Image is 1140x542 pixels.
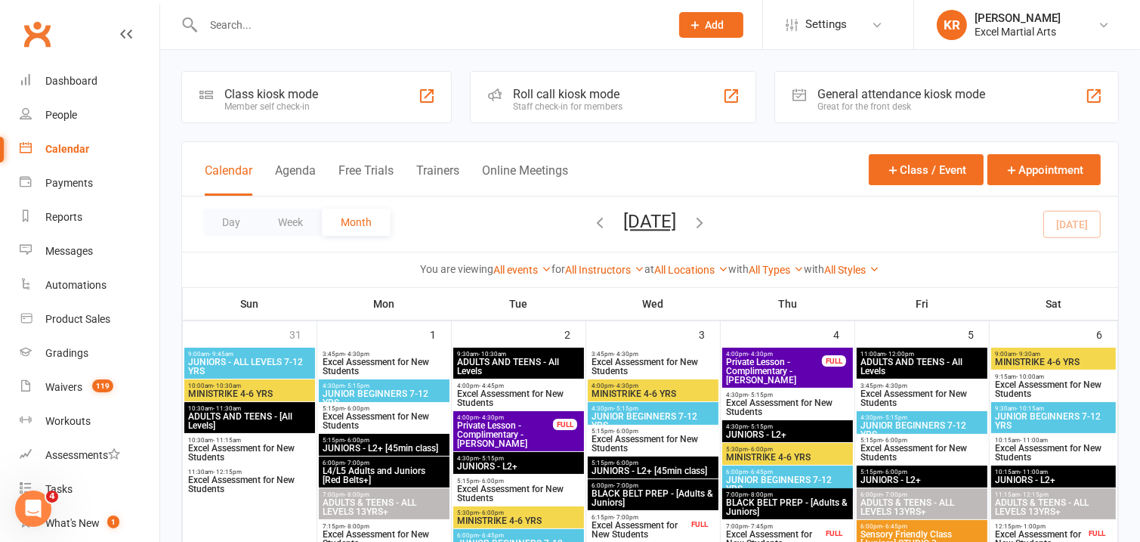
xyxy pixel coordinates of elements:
span: - 5:15pm [748,392,773,398]
div: People [45,109,77,121]
span: - 6:00pm [882,437,907,444]
span: 4:30pm [591,405,715,412]
span: MINISTRIKE 4-6 YRS [591,389,715,398]
span: 4:30pm [725,423,850,430]
div: Calendar [45,143,89,155]
div: Payments [45,177,93,189]
span: JUNIOR BEGINNERS 7-12 YRS [591,412,715,430]
span: - 10:00am [1016,373,1044,380]
button: Appointment [987,154,1101,185]
div: Great for the front desk [817,101,985,112]
span: JUNIORS - L2+ [45min class] [322,444,446,453]
button: Online Meetings [482,163,568,196]
span: - 6:45pm [748,469,773,475]
span: Excel Assessment for New Students [591,521,688,539]
span: JUNIORS - L2+ [456,462,581,471]
div: Reports [45,211,82,223]
span: 4:30pm [322,382,446,389]
span: 9:00am [187,351,312,358]
span: 7:00pm [322,491,446,498]
span: Excel Assessment for New Students [860,444,984,462]
div: Roll call kiosk mode [513,87,623,101]
span: - 4:30pm [613,351,638,358]
span: ADULTS AND TEENS - All Levels [860,358,984,376]
div: Workouts [45,415,91,427]
span: MINISTRIKE 4-6 YRS [994,358,1113,367]
span: MINISTRIKE 4-6 YRS [725,453,850,462]
th: Thu [721,288,855,320]
span: Add [706,19,724,31]
span: 10:30am [187,437,312,444]
strong: with [729,263,749,275]
span: - 6:00pm [479,509,504,516]
span: 5:15pm [591,460,715,466]
span: - 6:45pm [479,532,504,539]
span: - 10:30am [478,351,506,358]
span: - 11:15am [213,437,241,444]
th: Mon [317,288,452,320]
a: Gradings [20,336,159,370]
div: 31 [289,321,317,346]
span: JUNIORS - ALL LEVELS 7-12 YRS [187,358,312,376]
div: Tasks [45,483,73,495]
span: - 8:00pm [344,491,369,498]
span: 6:00pm [860,523,984,530]
div: FULL [822,528,846,539]
span: - 7:00pm [613,482,638,489]
span: Excel Assessment for New Students [187,444,312,462]
a: Calendar [20,132,159,166]
span: Excel Assessment for New Students [322,412,446,430]
span: 6:00pm [860,491,984,498]
span: 9:30am [994,405,1113,412]
div: [PERSON_NAME] [975,11,1061,25]
span: - 5:15pm [613,405,638,412]
span: Excel Assessment for New Students [187,475,312,494]
span: - 6:00pm [748,446,773,453]
span: BLACK BELT PREP - [Adults & Juniors] [591,489,715,507]
div: 1 [430,321,451,346]
span: - 6:00pm [344,405,369,412]
div: Product Sales [45,313,110,325]
button: Add [679,12,743,38]
span: 9:00am [994,351,1113,358]
div: Staff check-in for members [513,101,623,112]
span: JUNIORS - L2+ [45min class] [591,466,715,475]
strong: for [552,263,566,275]
span: - 4:30pm [748,351,773,358]
a: All Instructors [566,264,645,276]
span: MINISTRIKE 4-6 YRS [456,516,581,525]
div: Gradings [45,347,88,359]
div: Dashboard [45,75,97,87]
div: 6 [1096,321,1117,346]
div: KR [937,10,967,40]
span: ADULTS AND TEENS - [All Levels] [187,412,312,430]
span: - 7:00pm [882,491,907,498]
span: JUNIORS - L2+ [994,475,1113,485]
div: General attendance kiosk mode [817,87,985,101]
span: - 8:00pm [344,523,369,530]
span: 6:00pm [725,469,850,475]
span: - 7:00pm [344,460,369,466]
span: ADULTS & TEENS - ALL LEVELS 13YRS+ [860,498,984,516]
button: Free Trials [338,163,394,196]
span: 4:30pm [456,455,581,462]
span: JUNIOR BEGINNERS 7-12 YRS [860,421,984,439]
button: Class / Event [869,154,984,185]
span: 4:30pm [860,414,984,421]
span: ADULTS AND TEENS - All Levels [456,358,581,376]
strong: with [805,263,825,275]
span: Excel Assessment for New Students [322,358,446,376]
span: - 6:00pm [613,460,638,466]
span: 5:15pm [322,437,446,444]
a: Dashboard [20,64,159,98]
span: - 6:00pm [613,428,638,435]
span: JUNIOR BEGINNERS 7-12 YRS [322,389,446,407]
span: 5:30pm [456,509,581,516]
span: 7:15pm [322,523,446,530]
th: Wed [586,288,721,320]
div: 2 [564,321,585,346]
div: FULL [553,419,577,430]
span: Excel Assessment for New Students [456,389,581,407]
span: JUNIOR BEGINNERS 7-12 YRS [725,475,850,494]
span: 4:00pm [456,382,581,389]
